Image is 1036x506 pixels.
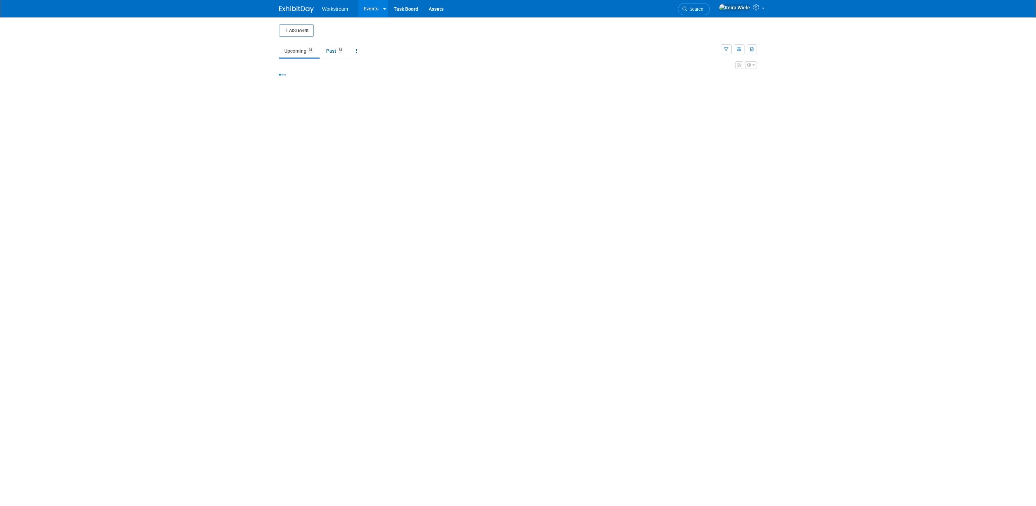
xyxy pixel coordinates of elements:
img: loading... [279,74,286,76]
a: Upcoming31 [279,44,320,57]
img: ExhibitDay [279,6,314,13]
a: Search [678,3,710,15]
span: 31 [307,47,314,53]
span: 53 [337,47,344,53]
span: Workstream [322,6,348,12]
a: Past53 [321,44,349,57]
span: Search [687,7,703,12]
img: Keira Wiele [719,4,750,11]
button: Add Event [279,24,314,37]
